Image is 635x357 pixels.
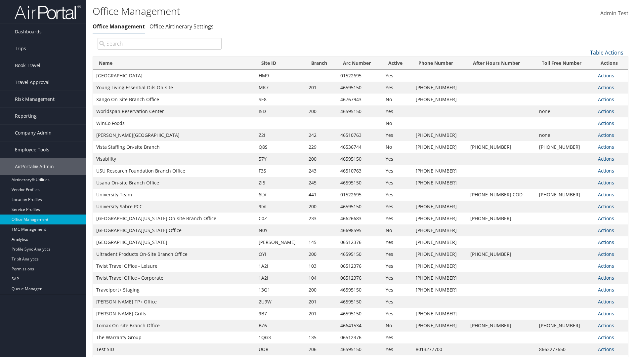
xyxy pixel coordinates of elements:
[382,70,412,82] td: Yes
[412,343,467,355] td: 8013277700
[467,141,536,153] td: [PHONE_NUMBER]
[536,320,595,332] td: [PHONE_NUMBER]
[598,251,614,257] a: Actions
[598,144,614,150] a: Actions
[337,248,382,260] td: 46595150
[382,260,412,272] td: Yes
[412,82,467,94] td: [PHONE_NUMBER]
[93,23,145,30] a: Office Management
[382,320,412,332] td: No
[337,320,382,332] td: 46641534
[93,308,255,320] td: [PERSON_NAME] Grills
[337,165,382,177] td: 46510763
[412,260,467,272] td: [PHONE_NUMBER]
[382,224,412,236] td: No
[255,320,305,332] td: BZ6
[598,322,614,329] a: Actions
[337,153,382,165] td: 46595150
[305,57,337,70] th: Branch: activate to sort column ascending
[93,82,255,94] td: Young Living Essential Oils On-site
[412,224,467,236] td: [PHONE_NUMBER]
[536,57,595,70] th: Toll Free Number: activate to sort column ascending
[305,201,337,213] td: 200
[15,108,37,124] span: Reporting
[93,117,255,129] td: WinCo Foods
[598,203,614,210] a: Actions
[337,82,382,94] td: 46595150
[382,177,412,189] td: Yes
[255,272,305,284] td: 1A2I
[598,310,614,317] a: Actions
[536,189,595,201] td: [PHONE_NUMBER]
[98,38,222,50] input: Search
[93,153,255,165] td: Visability
[305,332,337,343] td: 135
[536,105,595,117] td: none
[467,213,536,224] td: [PHONE_NUMBER]
[255,165,305,177] td: F3S
[337,343,382,355] td: 46595150
[467,320,536,332] td: [PHONE_NUMBER]
[337,213,382,224] td: 46626683
[15,74,50,91] span: Travel Approval
[255,141,305,153] td: Q8S
[255,153,305,165] td: 57Y
[337,296,382,308] td: 46595150
[382,236,412,248] td: Yes
[598,84,614,91] a: Actions
[93,70,255,82] td: [GEOGRAPHIC_DATA]
[305,82,337,94] td: 201
[382,189,412,201] td: Yes
[93,141,255,153] td: Vista Staffing On-site Branch
[15,40,26,57] span: Trips
[149,23,214,30] a: Office Airtinerary Settings
[382,201,412,213] td: Yes
[412,94,467,105] td: [PHONE_NUMBER]
[337,236,382,248] td: 06512376
[382,296,412,308] td: Yes
[305,153,337,165] td: 200
[598,215,614,221] a: Actions
[590,49,623,56] a: Table Actions
[412,141,467,153] td: [PHONE_NUMBER]
[412,320,467,332] td: [PHONE_NUMBER]
[15,23,42,40] span: Dashboards
[255,129,305,141] td: Z2I
[255,308,305,320] td: 9B7
[467,248,536,260] td: [PHONE_NUMBER]
[93,105,255,117] td: Worldspan Reservation Center
[595,57,628,70] th: Actions
[337,308,382,320] td: 46595150
[255,236,305,248] td: [PERSON_NAME]
[15,91,55,107] span: Risk Management
[93,320,255,332] td: Tomax On-site Branch Office
[255,94,305,105] td: SE8
[412,57,467,70] th: Phone Number: activate to sort column ascending
[305,213,337,224] td: 233
[305,105,337,117] td: 200
[255,224,305,236] td: N0Y
[305,236,337,248] td: 145
[255,260,305,272] td: 1A2I
[93,224,255,236] td: [GEOGRAPHIC_DATA][US_STATE] Office
[255,82,305,94] td: MK7
[536,129,595,141] td: none
[598,191,614,198] a: Actions
[412,177,467,189] td: [PHONE_NUMBER]
[305,165,337,177] td: 243
[412,201,467,213] td: [PHONE_NUMBER]
[467,189,536,201] td: [PHONE_NUMBER] COD
[337,189,382,201] td: 01522695
[412,284,467,296] td: [PHONE_NUMBER]
[305,272,337,284] td: 104
[600,10,628,17] span: Admin Test
[598,287,614,293] a: Actions
[337,201,382,213] td: 46595150
[93,213,255,224] td: [GEOGRAPHIC_DATA][US_STATE] On-site Branch Office
[337,105,382,117] td: 46595150
[337,94,382,105] td: 46767943
[255,248,305,260] td: OYI
[598,263,614,269] a: Actions
[255,70,305,82] td: HM9
[255,332,305,343] td: 1QG3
